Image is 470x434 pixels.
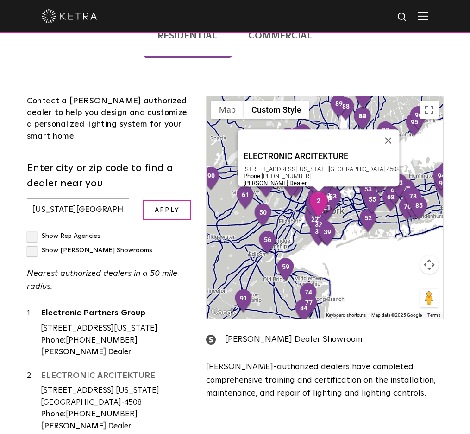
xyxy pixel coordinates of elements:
[389,173,409,198] div: 73
[438,161,457,186] div: 97
[294,124,313,149] div: 67
[418,12,428,20] img: Hamburger%20Nav.svg
[318,223,337,248] div: 39
[209,306,239,319] img: Google
[244,172,400,179] div: [PHONE_NUMBER]
[403,187,423,212] div: 78
[385,181,404,206] div: 69
[144,13,232,58] a: Residential
[27,161,193,191] label: Enter city or zip code to find a dealer near you
[143,200,191,220] input: Apply
[397,12,408,23] img: search icon
[363,190,382,215] div: 55
[329,94,349,119] div: 89
[41,309,193,320] a: Electronic Partners Group
[299,283,318,308] div: 74
[27,370,41,433] div: 2
[398,197,417,222] div: 76
[305,210,325,235] div: 22
[309,222,328,247] div: 35
[253,203,273,228] div: 50
[41,385,193,408] div: [STREET_ADDRESS] [US_STATE][GEOGRAPHIC_DATA]-4508
[353,107,372,132] div: 82
[211,101,244,119] button: Show street map
[206,333,444,346] div: [PERSON_NAME] Dealer Showroom
[354,85,373,110] div: 92
[41,335,193,347] div: [PHONE_NUMBER]
[27,96,193,142] div: Contact a [PERSON_NAME] authorized dealer to help you design and customize a personalized lightin...
[244,166,400,172] div: [STREET_ADDRESS] [US_STATE][GEOGRAPHIC_DATA]-4508
[377,123,397,148] div: 86
[376,121,395,146] div: 83
[27,247,152,254] label: Show [PERSON_NAME] Showrooms
[326,312,366,319] button: Keyboard shortcuts
[206,335,216,345] img: showroom_icon.png
[234,289,253,314] div: 91
[420,255,439,274] button: Map camera controls
[201,166,221,191] div: 90
[42,9,97,23] img: ketra-logo-2019-white
[244,179,307,186] strong: [PERSON_NAME] Dealer
[257,174,276,199] div: 54
[244,152,400,163] a: ELECTRONIC ARCITEKTURE
[244,172,262,179] strong: Phone:
[381,125,401,150] div: 87
[41,337,66,345] strong: Phone:
[41,371,193,383] a: ELECTRONIC ARCITEKTURE
[209,306,239,319] a: Open this area in Google Maps (opens a new window)
[206,360,444,400] p: [PERSON_NAME]-authorized dealers have completed comprehensive training and certification on the i...
[244,101,309,119] button: Custom Style
[27,198,130,222] input: Enter city or zip code
[236,185,255,211] div: 61
[41,408,193,421] div: [PHONE_NUMBER]
[303,206,323,231] div: 9
[27,267,193,294] p: Nearest authorized dealers in a 50 mile radius.
[381,188,401,213] div: 68
[258,230,277,255] div: 56
[289,127,308,152] div: 65
[27,307,41,358] div: 1
[409,106,428,131] div: 96
[234,13,327,58] a: Commercial
[294,299,313,324] div: 84
[27,233,100,239] label: Show Rep Agencies
[299,294,319,319] div: 77
[41,410,66,418] strong: Phone:
[427,313,440,318] a: Terms (opens in new tab)
[420,289,439,307] button: Drag Pegman onto the map to open Street View
[358,209,378,234] div: 52
[41,323,193,335] div: [STREET_ADDRESS][US_STATE]
[377,129,400,152] button: Close
[432,166,451,191] div: 94
[278,128,298,153] div: 63
[41,422,131,430] strong: [PERSON_NAME] Dealer
[276,257,295,282] div: 59
[405,113,424,138] div: 95
[316,220,335,245] div: 36
[305,195,324,220] div: 1
[41,348,131,356] strong: [PERSON_NAME] Dealer
[315,221,335,246] div: 37
[409,196,429,221] div: 85
[358,180,378,205] div: 53
[309,191,328,217] div: 2
[371,313,422,318] span: Map data ©2025 Google
[420,101,439,119] button: Toggle fullscreen view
